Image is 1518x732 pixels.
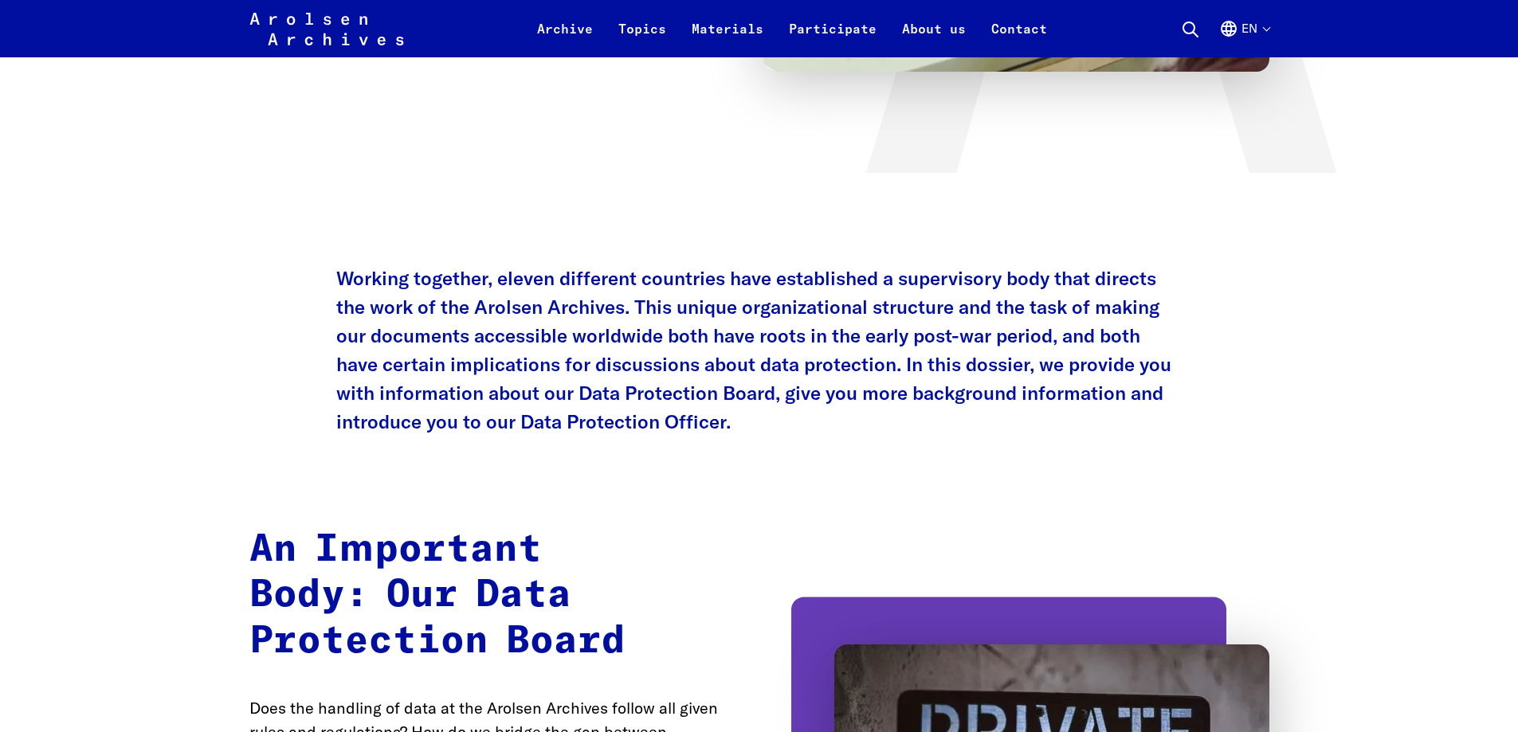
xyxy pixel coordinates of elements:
a: Materials [679,19,776,57]
p: Working together, eleven different countries have established a supervisory body that directs the... [336,264,1183,436]
a: Archive [524,19,606,57]
a: Contact [979,19,1060,57]
nav: Primary [524,10,1060,48]
a: About us [889,19,979,57]
strong: An Important Body: Our Data Protection Board [249,530,626,660]
button: English, language selection [1219,19,1269,57]
a: Topics [606,19,679,57]
a: Participate [776,19,889,57]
